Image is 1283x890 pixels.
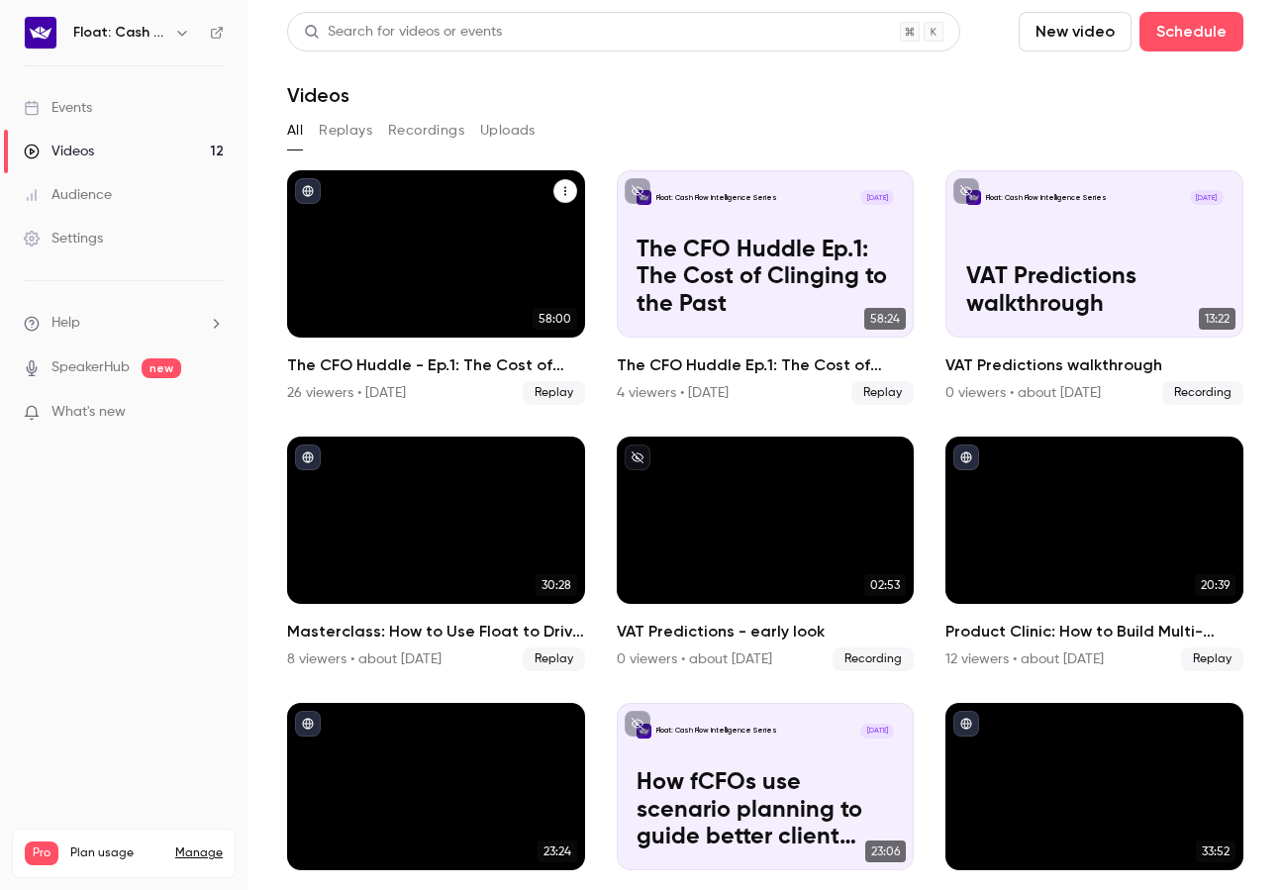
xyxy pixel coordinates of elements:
[25,841,58,865] span: Pro
[864,308,906,330] span: 58:24
[617,437,915,671] a: 02:53VAT Predictions - early look0 viewers • about [DATE]Recording
[945,353,1243,377] h2: VAT Predictions walkthrough
[1190,190,1224,205] span: [DATE]
[945,620,1243,643] h2: Product Clinic: How to Build Multi-Entity Forecasting in Float
[945,437,1243,671] li: Product Clinic: How to Build Multi-Entity Forecasting in Float
[25,17,56,49] img: Float: Cash Flow Intelligence Series
[625,445,650,470] button: unpublished
[865,841,906,862] span: 23:06
[295,445,321,470] button: published
[986,193,1107,203] p: Float: Cash Flow Intelligence Series
[538,841,577,862] span: 23:24
[1139,12,1243,51] button: Schedule
[287,115,303,147] button: All
[617,170,915,405] li: The CFO Huddle Ep.1: The Cost of Clinging to the Past
[953,178,979,204] button: unpublished
[864,574,906,596] span: 02:53
[51,402,126,423] span: What's new
[51,313,80,334] span: Help
[1199,308,1235,330] span: 13:22
[533,308,577,330] span: 58:00
[388,115,464,147] button: Recordings
[637,769,894,850] p: How fCFOs use scenario planning to guide better client decisions
[1181,647,1243,671] span: Replay
[24,313,224,334] li: help-dropdown-opener
[287,649,442,669] div: 8 viewers • about [DATE]
[304,22,502,43] div: Search for videos or events
[287,437,585,671] li: Masterclass: How to Use Float to Drive Smarter Cash Flow Decisions
[73,23,166,43] h6: Float: Cash Flow Intelligence Series
[617,620,915,643] h2: VAT Predictions - early look
[295,711,321,737] button: published
[617,353,915,377] h2: The CFO Huddle Ep.1: The Cost of Clinging to the Past
[966,263,1224,317] p: VAT Predictions walkthrough
[945,649,1104,669] div: 12 viewers • about [DATE]
[523,647,585,671] span: Replay
[617,649,772,669] div: 0 viewers • about [DATE]
[523,381,585,405] span: Replay
[945,437,1243,671] a: 20:39Product Clinic: How to Build Multi-Entity Forecasting in Float12 viewers • about [DATE]Replay
[295,178,321,204] button: published
[637,237,894,318] p: The CFO Huddle Ep.1: The Cost of Clinging to the Past
[953,445,979,470] button: published
[945,383,1101,403] div: 0 viewers • about [DATE]
[24,185,112,205] div: Audience
[287,437,585,671] a: 30:28Masterclass: How to Use Float to Drive Smarter Cash Flow Decisions8 viewers • about [DATE]Re...
[617,170,915,405] a: The CFO Huddle Ep.1: The Cost of Clinging to the Past Float: Cash Flow Intelligence Series[DATE]T...
[24,98,92,118] div: Events
[287,170,585,405] a: 58:00The CFO Huddle - Ep.1: The Cost of Clinging to the Past26 viewers • [DATE]Replay
[70,845,163,861] span: Plan usage
[945,170,1243,405] li: VAT Predictions walkthrough
[142,358,181,378] span: new
[656,193,777,203] p: Float: Cash Flow Intelligence Series
[617,437,915,671] li: VAT Predictions - early look
[24,229,103,248] div: Settings
[287,353,585,377] h2: The CFO Huddle - Ep.1: The Cost of Clinging to the Past
[287,12,1243,878] section: Videos
[24,142,94,161] div: Videos
[287,83,349,107] h1: Videos
[287,383,406,403] div: 26 viewers • [DATE]
[656,726,777,736] p: Float: Cash Flow Intelligence Series
[175,845,223,861] a: Manage
[1162,381,1243,405] span: Recording
[625,178,650,204] button: unpublished
[625,711,650,737] button: unpublished
[617,383,729,403] div: 4 viewers • [DATE]
[1195,574,1235,596] span: 20:39
[860,190,894,205] span: [DATE]
[851,381,914,405] span: Replay
[953,711,979,737] button: published
[945,170,1243,405] a: VAT Predictions walkthroughFloat: Cash Flow Intelligence Series[DATE]VAT Predictions walkthrough1...
[287,620,585,643] h2: Masterclass: How to Use Float to Drive Smarter Cash Flow Decisions
[319,115,372,147] button: Replays
[287,170,585,405] li: The CFO Huddle - Ep.1: The Cost of Clinging to the Past
[1019,12,1132,51] button: New video
[51,357,130,378] a: SpeakerHub
[833,647,914,671] span: Recording
[480,115,536,147] button: Uploads
[860,724,894,739] span: [DATE]
[1196,841,1235,862] span: 33:52
[536,574,577,596] span: 30:28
